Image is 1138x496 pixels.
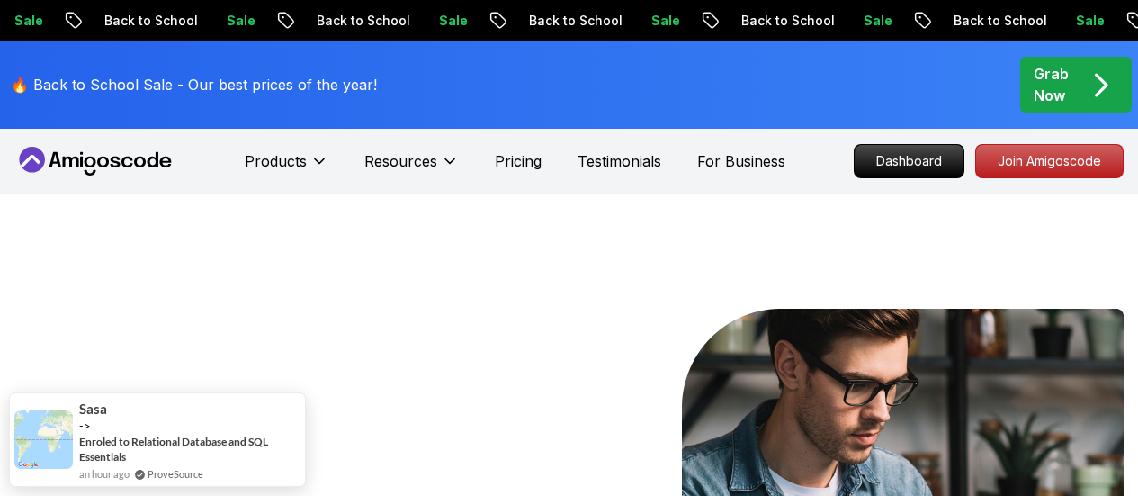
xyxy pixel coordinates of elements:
p: Grab Now [1034,63,1069,106]
button: Resources [364,150,459,186]
p: Back to School [85,12,208,30]
a: For Business [697,150,785,172]
p: Products [245,150,307,172]
p: Sale [632,12,690,30]
span: an hour ago [79,466,130,482]
p: Back to School [510,12,632,30]
p: 🔥 Back to School Sale - Our best prices of the year! [11,74,377,95]
p: Resources [364,150,437,172]
p: Sale [420,12,478,30]
p: Join Amigoscode [976,145,1123,177]
p: Sale [208,12,265,30]
a: Testimonials [578,150,661,172]
p: Sale [1057,12,1115,30]
img: provesource social proof notification image [14,410,73,469]
a: ProveSource [148,468,203,480]
a: Pricing [495,150,542,172]
span: Sasa [79,401,107,417]
a: Enroled to Relational Database and SQL Essentials [79,434,300,464]
span: -> [79,419,91,433]
p: Sale [845,12,902,30]
a: Join Amigoscode [975,144,1124,178]
p: Dashboard [855,145,963,177]
p: Back to School [935,12,1057,30]
p: Back to School [298,12,420,30]
p: Back to School [722,12,845,30]
a: Dashboard [854,144,964,178]
button: Products [245,150,328,186]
